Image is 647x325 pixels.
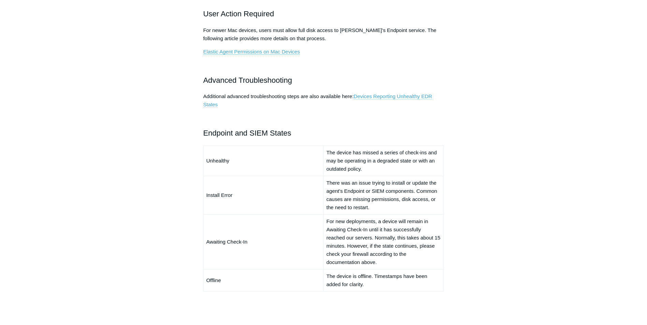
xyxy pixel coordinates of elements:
a: Elastic Agent Permissions on Mac Devices [203,49,300,55]
td: For new deployments, a device will remain in Awaiting Check-In until it has successfully reached ... [323,214,443,269]
h2: Endpoint and SIEM States [203,127,444,139]
td: The device has missed a series of check-ins and may be operating in a degraded state or with an o... [323,145,443,176]
p: For newer Mac devices, users must allow full disk access to [PERSON_NAME]'s Endpoint service. The... [203,26,444,43]
td: The device is offline. Timestamps have been added for clarity. [323,269,443,291]
td: Awaiting Check-In [203,214,323,269]
a: Devices Reporting Unhealthy EDR States [203,93,432,108]
td: Install Error [203,176,323,214]
h2: User Action Required [203,8,444,20]
h2: Advanced Troubleshooting [203,74,444,86]
td: There was an issue trying to install or update the agent's Endpoint or SIEM components. Common ca... [323,176,443,214]
td: Offline [203,269,323,291]
td: Unhealthy [203,145,323,176]
p: Additional advanced troubleshooting steps are also available here: [203,92,444,109]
